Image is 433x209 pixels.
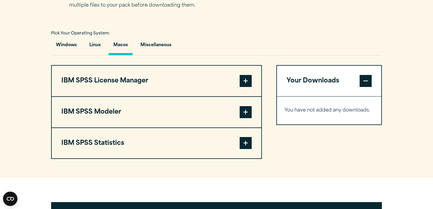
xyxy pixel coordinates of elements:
button: Macos [109,38,133,55]
button: IBM SPSS Modeler [52,97,261,127]
button: IBM SPSS Statistics [52,128,261,159]
span: Pick Your Operating System: [51,31,110,35]
button: Your Downloads [277,66,381,96]
button: IBM SPSS License Manager [52,66,261,96]
p: You have not added any downloads. [284,106,374,115]
div: Your Downloads [277,96,381,124]
button: Open CMP widget [3,192,17,206]
button: Windows [51,38,81,55]
button: Miscellaneous [136,38,176,55]
button: Linux [84,38,106,55]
